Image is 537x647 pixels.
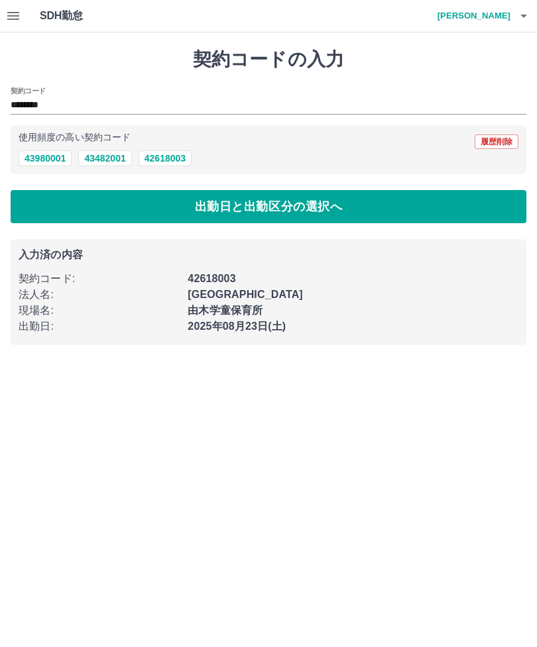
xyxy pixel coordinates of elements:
[19,287,180,303] p: 法人名 :
[19,150,72,166] button: 43980001
[188,289,303,300] b: [GEOGRAPHIC_DATA]
[11,85,46,96] h2: 契約コード
[19,271,180,287] p: 契約コード :
[188,305,263,316] b: 由木学童保育所
[188,273,235,284] b: 42618003
[11,48,526,71] h1: 契約コードの入力
[139,150,192,166] button: 42618003
[78,150,131,166] button: 43482001
[19,133,131,142] p: 使用頻度の高い契約コード
[19,303,180,319] p: 現場名 :
[475,134,518,149] button: 履歴削除
[19,319,180,334] p: 出勤日 :
[11,190,526,223] button: 出勤日と出勤区分の選択へ
[19,250,518,260] p: 入力済の内容
[188,321,286,332] b: 2025年08月23日(土)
